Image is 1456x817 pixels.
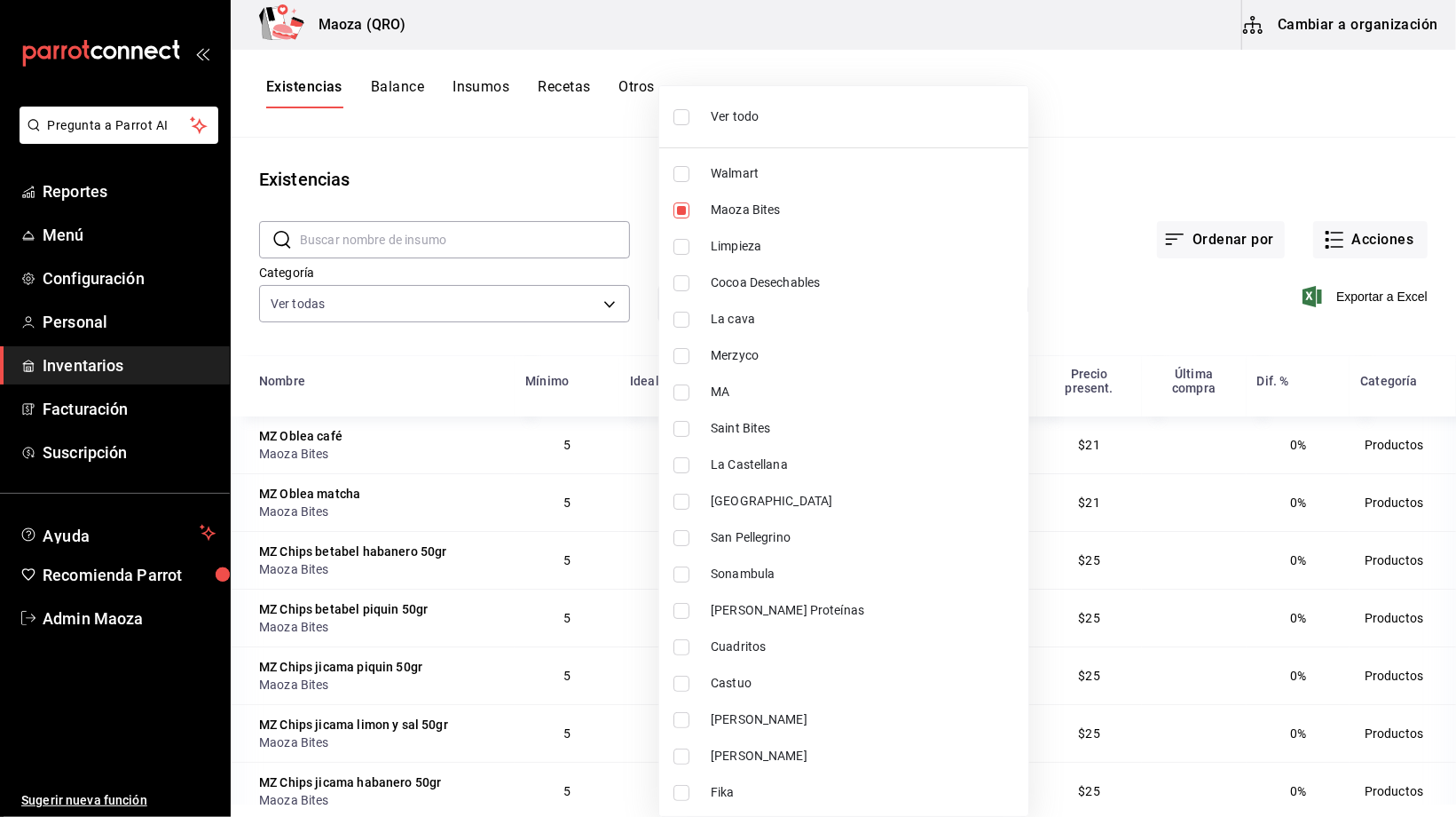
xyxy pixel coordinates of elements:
span: [PERSON_NAME] [711,710,1014,729]
span: Cocoa Desechables [711,274,1014,292]
span: Fika [711,783,1014,802]
span: Merzyco [711,346,1014,365]
span: Sonambula [711,565,1014,583]
span: [PERSON_NAME] [711,747,1014,765]
span: Saint Bites [711,419,1014,438]
span: Walmart [711,164,1014,183]
span: San Pellegrino [711,528,1014,547]
span: Cuadritos [711,638,1014,656]
span: La Castellana [711,456,1014,474]
span: Ver todo [711,107,1014,126]
span: Limpieza [711,237,1014,256]
span: Castuo [711,674,1014,693]
span: MA [711,383,1014,401]
span: [GEOGRAPHIC_DATA] [711,492,1014,511]
span: [PERSON_NAME] Proteínas [711,601,1014,620]
span: Maoza Bites [711,201,1014,219]
span: La cava [711,310,1014,329]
